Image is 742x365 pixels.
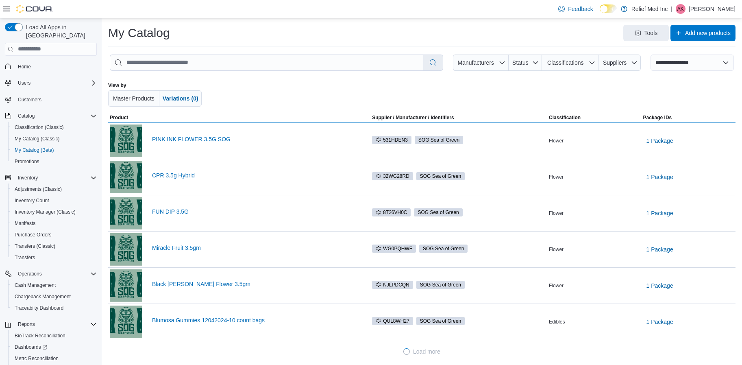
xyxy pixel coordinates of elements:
span: SOG Sea of Green [420,281,461,289]
span: Manifests [11,219,97,228]
span: SOG Sea of Green [418,136,459,144]
button: Transfers [8,252,100,263]
span: Inventory [15,173,97,183]
span: Classification (Classic) [15,124,64,131]
a: Home [15,62,34,72]
div: Flower [547,245,641,254]
button: 1 Package [643,278,677,294]
a: My Catalog (Classic) [11,134,63,144]
span: Adjustments (Classic) [11,184,97,194]
input: Dark Mode [600,4,617,13]
button: Users [15,78,34,88]
span: Transfers [11,253,97,262]
span: Loading [402,347,411,356]
span: Transfers (Classic) [11,241,97,251]
span: WG0PQHWF [376,245,412,252]
span: Operations [18,271,42,277]
a: Adjustments (Classic) [11,184,65,194]
a: Dashboards [8,341,100,353]
span: SOG Sea of Green [420,317,461,325]
span: Variations (0) [163,95,198,102]
button: Operations [15,269,45,279]
button: Classifications [542,55,598,71]
span: Inventory Manager (Classic) [11,207,97,217]
span: Cash Management [15,282,56,289]
h1: My Catalog [108,25,170,41]
button: Status [509,55,542,71]
span: 1 Package [646,209,673,217]
div: Flower [547,172,641,182]
span: Classification (Classic) [11,122,97,132]
img: Cova [16,5,53,13]
span: Purchase Orders [11,230,97,240]
span: Home [18,63,31,70]
span: Product [110,114,128,121]
span: 8T26VH0C [376,209,407,216]
span: BioTrack Reconciliation [15,332,65,339]
span: My Catalog (Classic) [15,136,60,142]
span: AK [677,4,684,14]
span: SOG Sea of Green [419,245,468,253]
span: Chargeback Management [15,293,71,300]
span: Supplier / Manufacturer / Identifiers [361,114,454,121]
button: Variations (0) [159,90,202,107]
button: Users [2,77,100,89]
img: Black Scotti Flower 3.5gm [110,269,142,302]
span: My Catalog (Beta) [15,147,54,153]
img: CPR 3.5g Hybrid [110,161,142,193]
span: Promotions [11,157,97,166]
span: Feedback [568,5,593,13]
img: Blumosa Gummies 12042024-10 count bags [110,306,142,338]
span: BioTrack Reconciliation [11,331,97,341]
a: Transfers [11,253,38,262]
span: 1 Package [646,137,673,145]
a: Chargeback Management [11,292,74,302]
a: Manifests [11,219,39,228]
span: Promotions [15,158,39,165]
a: PINK INK FLOWER 3.5G SOG [152,136,357,142]
button: Customers [2,94,100,105]
span: QUL8WH27 [372,317,413,325]
img: Miracle Fruit 3.5gm [110,233,142,266]
img: PINK INK FLOWER 3.5G SOG [110,125,142,157]
p: [PERSON_NAME] [689,4,735,14]
span: 1 Package [646,173,673,181]
span: Catalog [18,113,35,119]
a: Customers [15,95,45,105]
button: Cash Management [8,280,100,291]
a: Metrc Reconciliation [11,354,62,363]
span: SOG Sea of Green [418,209,459,216]
a: Inventory Manager (Classic) [11,207,79,217]
button: 1 Package [643,205,677,221]
a: Miracle Fruit 3.5gm [152,245,357,251]
span: Reports [18,321,35,328]
a: CPR 3.5g Hybrid [152,172,357,179]
button: My Catalog (Beta) [8,144,100,156]
button: Inventory [2,172,100,184]
p: Relief Med Inc [631,4,668,14]
button: Transfers (Classic) [8,240,100,252]
span: WG0PQHWF [372,245,416,253]
span: Users [18,80,30,86]
button: Home [2,61,100,72]
button: Suppliers [598,55,641,71]
span: Dashboards [11,342,97,352]
button: Adjustments (Classic) [8,184,100,195]
a: Feedback [555,1,596,17]
span: Inventory Count [11,196,97,205]
span: Transfers [15,254,35,261]
button: Manifests [8,218,100,229]
span: SOG Sea of Green [420,173,461,180]
span: 531HDEN3 [376,136,408,144]
span: Metrc Reconciliation [15,355,59,362]
button: 1 Package [643,133,677,149]
span: Metrc Reconciliation [11,354,97,363]
span: 8T26VH0C [372,208,411,216]
a: Transfers (Classic) [11,241,59,251]
span: 1 Package [646,282,673,290]
span: Operations [15,269,97,279]
span: Load more [413,348,440,356]
a: BioTrack Reconciliation [11,331,69,341]
span: Catalog [15,111,97,121]
div: Supplier / Manufacturer / Identifiers [372,114,454,121]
